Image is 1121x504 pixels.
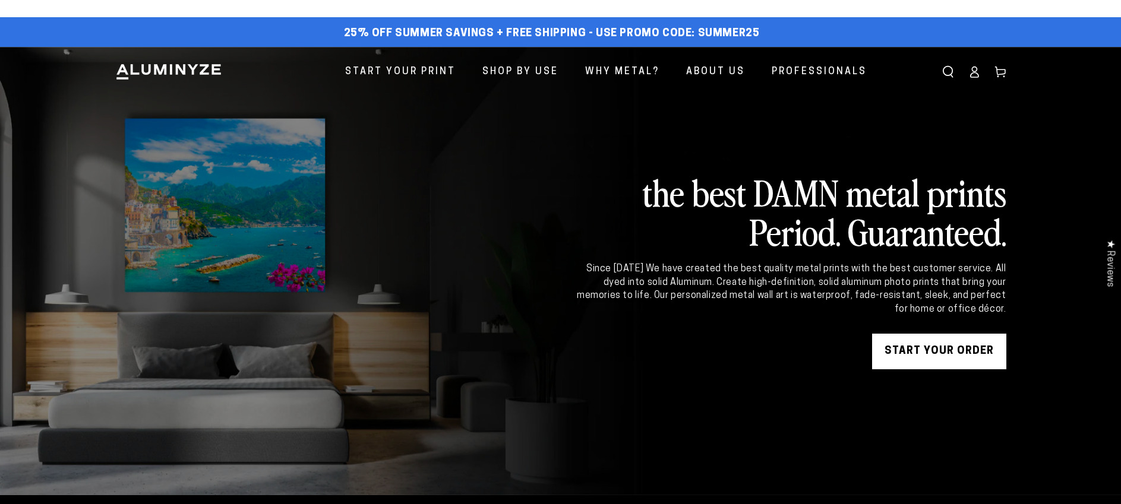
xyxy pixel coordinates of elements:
span: Start Your Print [345,64,456,81]
a: Start Your Print [336,56,465,88]
span: Why Metal? [585,64,659,81]
a: Why Metal? [576,56,668,88]
a: About Us [677,56,754,88]
div: Since [DATE] We have created the best quality metal prints with the best customer service. All dy... [575,262,1006,316]
a: START YOUR Order [872,334,1006,369]
span: About Us [686,64,745,81]
span: 25% off Summer Savings + Free Shipping - Use Promo Code: SUMMER25 [344,27,760,40]
div: Click to open Judge.me floating reviews tab [1098,230,1121,296]
span: Professionals [772,64,867,81]
h2: the best DAMN metal prints Period. Guaranteed. [575,172,1006,251]
summary: Search our site [935,59,961,85]
span: Shop By Use [482,64,558,81]
img: Aluminyze [115,63,222,81]
a: Professionals [763,56,876,88]
a: Shop By Use [473,56,567,88]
